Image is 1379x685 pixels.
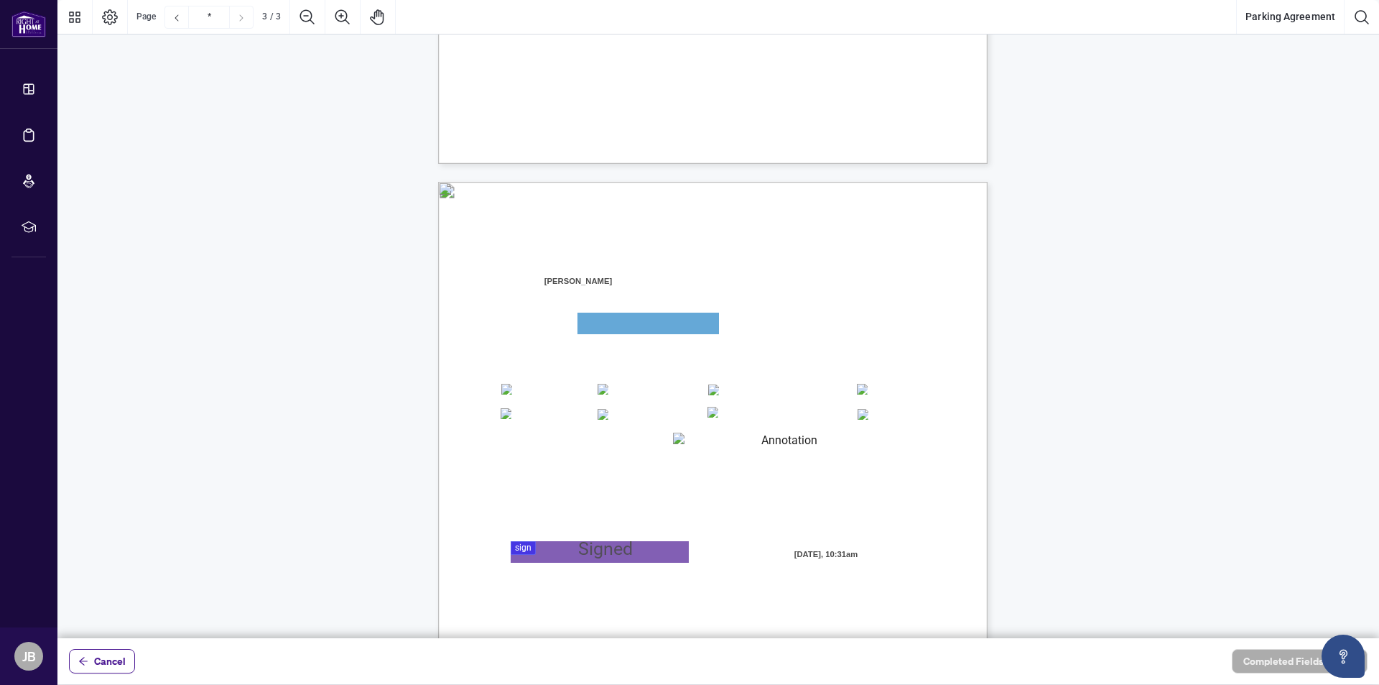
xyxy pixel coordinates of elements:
[1232,649,1368,673] button: Completed Fields 9 of 10
[69,649,135,673] button: Cancel
[1322,635,1365,678] button: Open asap
[78,656,88,666] span: arrow-left
[11,11,46,37] img: logo
[94,650,126,673] span: Cancel
[22,646,36,666] span: JB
